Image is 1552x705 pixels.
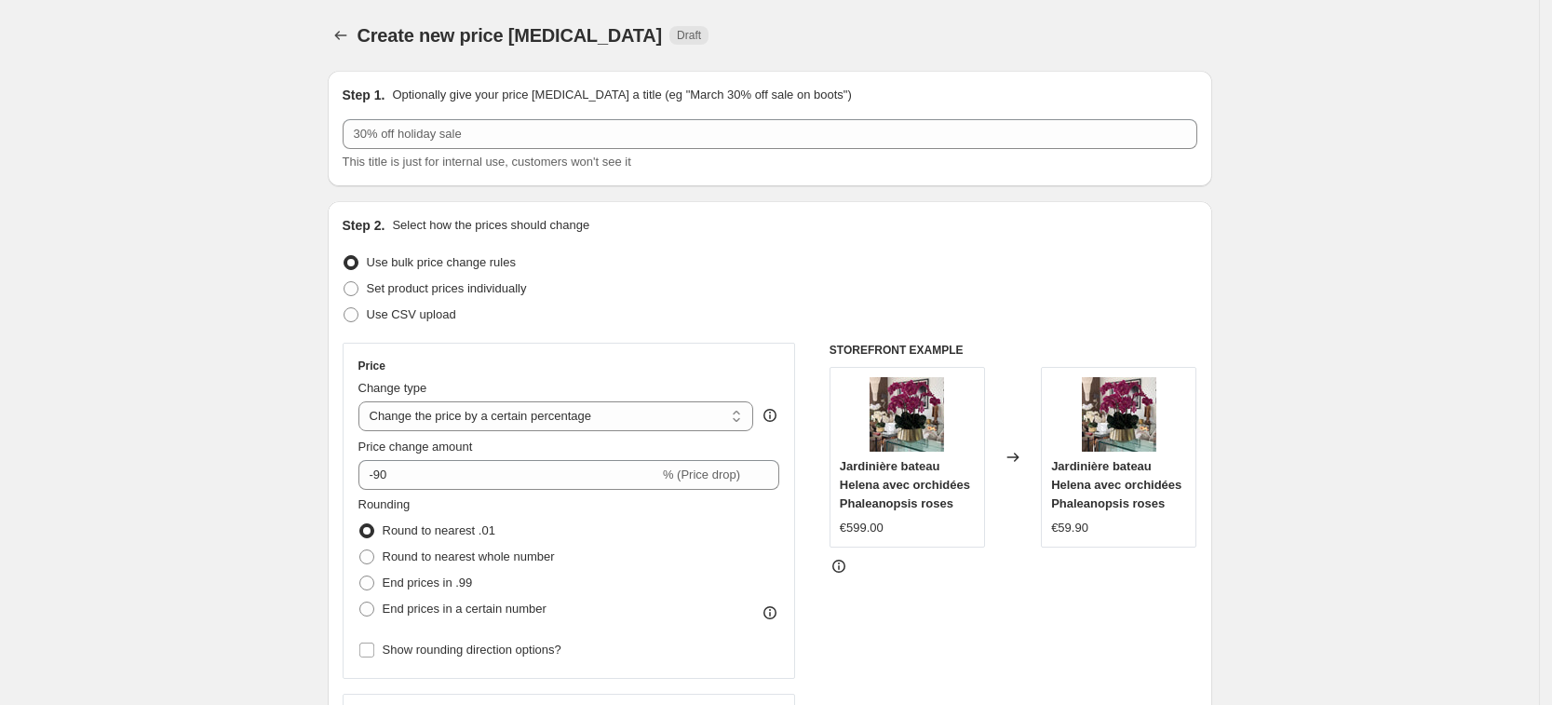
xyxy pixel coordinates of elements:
span: End prices in a certain number [383,602,547,616]
img: hvaejhkboqbdfmgkop1f_80x.webp [870,377,944,452]
span: Change type [358,381,427,395]
h2: Step 1. [343,86,385,104]
span: Set product prices individually [367,281,527,295]
img: hvaejhkboqbdfmgkop1f_80x.webp [1082,377,1156,452]
span: Jardinière bateau Helena avec orchidées Phaleanopsis roses [840,459,970,510]
span: Jardinière bateau Helena avec orchidées Phaleanopsis roses [1051,459,1181,510]
span: Price change amount [358,440,473,454]
div: help [761,406,779,425]
span: Round to nearest .01 [383,523,495,537]
span: This title is just for internal use, customers won't see it [343,155,631,169]
h3: Price [358,359,385,373]
p: Select how the prices should change [392,216,589,235]
input: 30% off holiday sale [343,119,1197,149]
div: €599.00 [840,519,884,537]
span: Rounding [358,497,411,511]
h2: Step 2. [343,216,385,235]
span: End prices in .99 [383,576,473,590]
span: Use bulk price change rules [367,255,516,269]
span: Round to nearest whole number [383,549,555,563]
span: Show rounding direction options? [383,643,561,657]
h6: STOREFRONT EXAMPLE [830,343,1197,358]
div: €59.90 [1051,519,1088,537]
span: Draft [677,28,701,43]
span: Create new price [MEDICAL_DATA] [358,25,663,46]
button: Price change jobs [328,22,354,48]
span: % (Price drop) [663,468,740,481]
input: -15 [358,460,659,490]
span: Use CSV upload [367,307,456,321]
p: Optionally give your price [MEDICAL_DATA] a title (eg "March 30% off sale on boots") [392,86,851,104]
